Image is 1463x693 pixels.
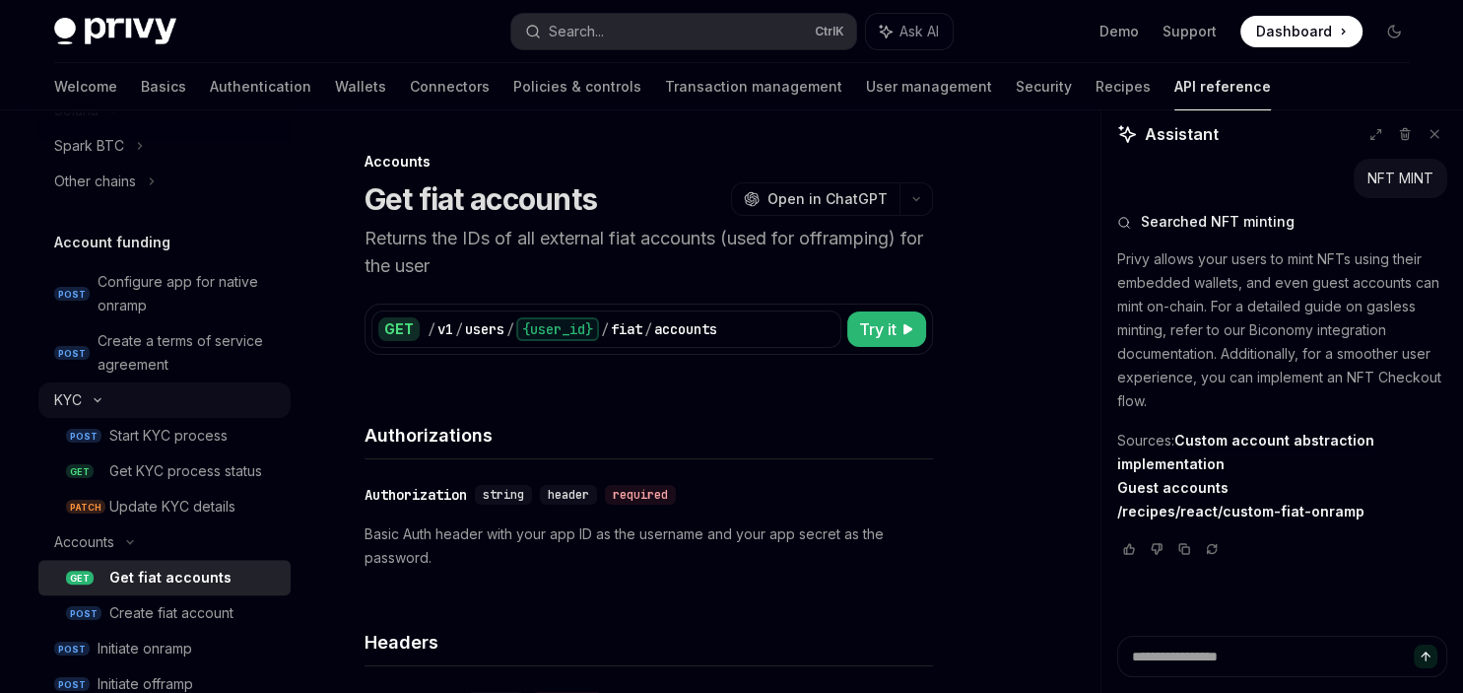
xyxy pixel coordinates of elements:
[866,14,953,49] button: Ask AI
[1163,22,1217,41] a: Support
[465,319,504,339] div: users
[365,522,933,570] p: Basic Auth header with your app ID as the username and your app secret as the password.
[1141,212,1295,232] span: Searched NFT minting
[1145,122,1219,146] span: Assistant
[1256,22,1332,41] span: Dashboard
[54,231,170,254] h5: Account funding
[437,319,453,339] div: v1
[54,677,90,692] span: POST
[1096,63,1151,110] a: Recipes
[1016,63,1072,110] a: Security
[66,500,105,515] span: PATCH
[365,225,933,280] p: Returns the IDs of all external fiat accounts (used for offramping) for the user
[54,63,117,110] a: Welcome
[54,642,90,657] span: POST
[506,319,514,339] div: /
[54,346,90,361] span: POST
[38,264,291,323] a: POSTConfigure app for native onramp
[511,14,856,49] button: Search...CtrlK
[365,422,933,449] h4: Authorizations
[1117,432,1374,473] a: Custom account abstraction implementation
[548,487,589,503] span: header
[109,424,228,448] div: Start KYC process
[38,489,291,524] a: PATCHUpdate KYC details
[98,270,279,317] div: Configure app for native onramp
[847,312,926,347] button: Try it
[365,181,597,217] h1: Get fiat accounts
[516,317,599,341] div: {user_id}
[859,317,897,341] span: Try it
[378,317,420,341] div: GET
[1117,212,1447,232] button: Searched NFT minting
[98,637,192,660] div: Initiate onramp
[665,63,842,110] a: Transaction management
[1414,645,1437,668] button: Send message
[611,319,642,339] div: fiat
[1117,479,1229,497] a: Guest accounts
[38,560,291,595] a: GETGet fiat accounts
[644,319,652,339] div: /
[54,530,114,554] div: Accounts
[54,287,90,302] span: POST
[66,464,94,479] span: GET
[109,459,262,483] div: Get KYC process status
[1240,16,1363,47] a: Dashboard
[601,319,609,339] div: /
[335,63,386,110] a: Wallets
[1174,63,1271,110] a: API reference
[365,152,933,172] div: Accounts
[54,134,124,158] div: Spark BTC
[98,329,279,377] div: Create a terms of service agreement
[38,595,291,631] a: POSTCreate fiat account
[66,571,94,586] span: GET
[1378,16,1410,47] button: Toggle dark mode
[54,18,176,45] img: dark logo
[410,63,490,110] a: Connectors
[1117,429,1447,523] p: Sources:
[54,170,136,193] div: Other chains
[365,629,933,656] h4: Headers
[1099,22,1139,41] a: Demo
[38,631,291,666] a: POSTInitiate onramp
[654,319,717,339] div: accounts
[109,566,232,589] div: Get fiat accounts
[866,63,992,110] a: User management
[66,429,101,444] span: POST
[210,63,311,110] a: Authentication
[605,485,676,505] div: required
[899,22,939,41] span: Ask AI
[109,495,235,519] div: Update KYC details
[66,606,101,621] span: POST
[1367,169,1433,188] div: NFT MINT
[38,418,291,453] a: POSTStart KYC process
[365,485,467,505] div: Authorization
[767,189,888,209] span: Open in ChatGPT
[513,63,641,110] a: Policies & controls
[483,487,524,503] span: string
[38,323,291,382] a: POSTCreate a terms of service agreement
[141,63,186,110] a: Basics
[54,388,82,412] div: KYC
[1117,247,1447,413] p: Privy allows your users to mint NFTs using their embedded wallets, and even guest accounts can mi...
[428,319,435,339] div: /
[731,182,899,216] button: Open in ChatGPT
[1117,503,1364,520] a: /recipes/react/custom-fiat-onramp
[815,24,844,39] span: Ctrl K
[38,453,291,489] a: GETGet KYC process status
[109,601,233,625] div: Create fiat account
[455,319,463,339] div: /
[549,20,604,43] div: Search...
